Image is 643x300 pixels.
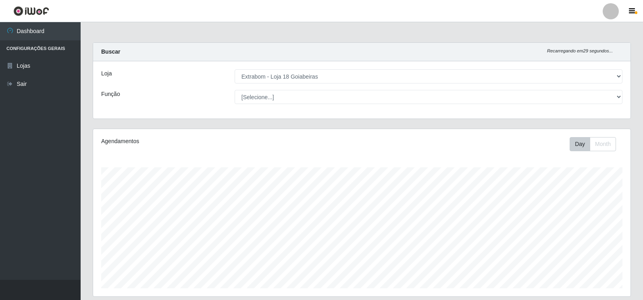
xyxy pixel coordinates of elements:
button: Month [590,137,616,151]
img: CoreUI Logo [13,6,49,16]
strong: Buscar [101,48,120,55]
button: Day [570,137,590,151]
div: Agendamentos [101,137,311,146]
div: Toolbar with button groups [570,137,622,151]
div: First group [570,137,616,151]
i: Recarregando em 29 segundos... [547,48,613,53]
label: Função [101,90,120,98]
label: Loja [101,69,112,78]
